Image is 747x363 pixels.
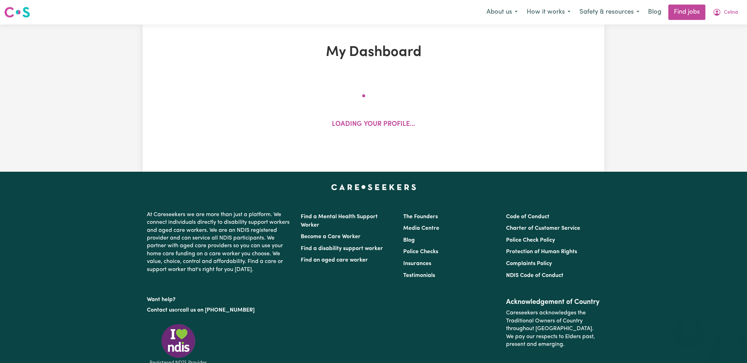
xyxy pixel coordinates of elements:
button: Safety & resources [575,5,644,20]
a: call us on [PHONE_NUMBER] [180,307,255,313]
span: Celina [724,9,738,16]
p: Careseekers acknowledges the Traditional Owners of Country throughout [GEOGRAPHIC_DATA]. We pay o... [506,306,600,351]
iframe: Close message [682,318,696,332]
p: Want help? [147,293,292,304]
a: Contact us [147,307,175,313]
p: or [147,304,292,317]
a: Blog [403,237,415,243]
a: Police Checks [403,249,438,255]
a: Media Centre [403,226,439,231]
iframe: Button to launch messaging window [719,335,741,357]
h1: My Dashboard [224,44,523,61]
a: Insurances [403,261,431,266]
a: Blog [644,5,666,20]
a: Protection of Human Rights [506,249,577,255]
a: Police Check Policy [506,237,555,243]
a: NDIS Code of Conduct [506,273,563,278]
a: Find an aged care worker [301,257,368,263]
a: Code of Conduct [506,214,549,220]
a: Complaints Policy [506,261,552,266]
a: Careseekers home page [331,184,416,190]
a: Careseekers logo [4,4,30,20]
a: Testimonials [403,273,435,278]
p: Loading your profile... [332,120,415,130]
a: Become a Care Worker [301,234,361,240]
a: Find a Mental Health Support Worker [301,214,378,228]
button: My Account [708,5,743,20]
img: Careseekers logo [4,6,30,19]
a: Charter of Customer Service [506,226,580,231]
button: How it works [522,5,575,20]
a: Find jobs [668,5,705,20]
a: Find a disability support worker [301,246,383,251]
a: The Founders [403,214,438,220]
button: About us [482,5,522,20]
h2: Acknowledgement of Country [506,298,600,306]
p: At Careseekers we are more than just a platform. We connect individuals directly to disability su... [147,208,292,276]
